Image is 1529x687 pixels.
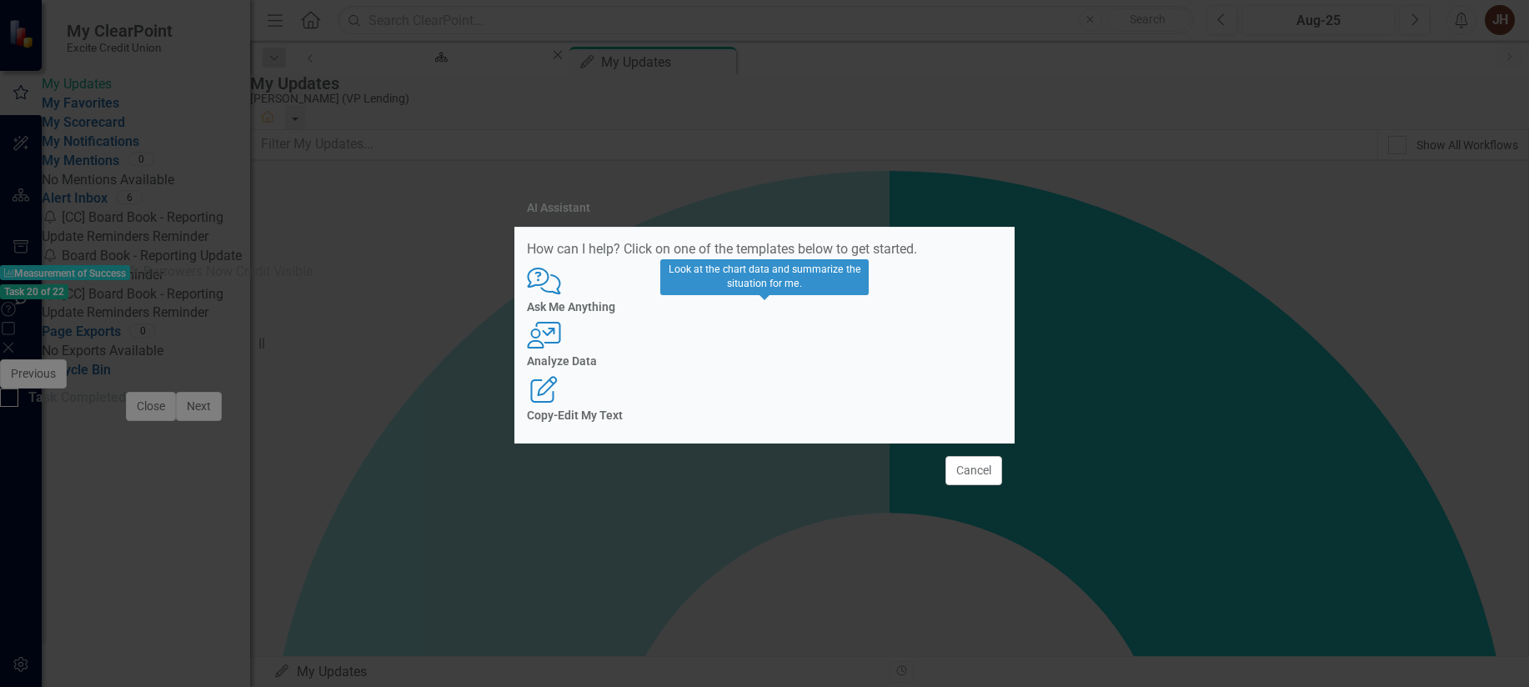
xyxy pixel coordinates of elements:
[945,456,1002,485] button: Cancel
[527,240,1002,259] p: How can I help? Click on one of the templates below to get started.
[660,259,869,295] div: Look at the chart data and summarize the situation for me.
[527,355,1002,368] h4: Analyze Data
[527,301,1002,313] h4: Ask Me Anything
[527,202,590,214] div: AI Assistant
[4,4,1496,44] p: The "% Borrowers Now Credit Visible" measure at Excite Credit Union has consistently exceeded its...
[527,409,1002,422] h4: Copy-Edit My Text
